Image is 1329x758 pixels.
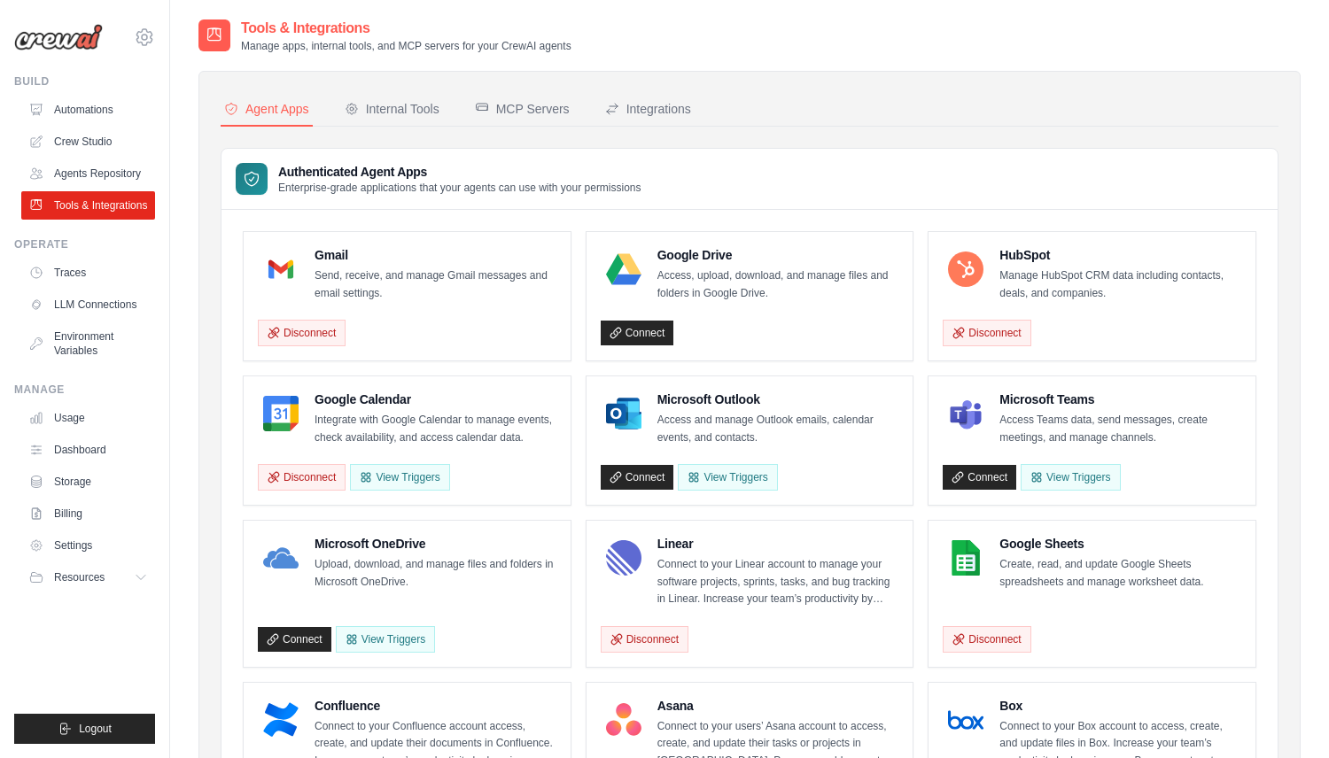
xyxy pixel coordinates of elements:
[471,93,573,127] button: MCP Servers
[475,100,570,118] div: MCP Servers
[21,436,155,464] a: Dashboard
[606,396,641,431] img: Microsoft Outlook Logo
[657,535,899,553] h4: Linear
[14,714,155,744] button: Logout
[943,626,1030,653] button: Disconnect
[657,697,899,715] h4: Asana
[602,93,695,127] button: Integrations
[221,93,313,127] button: Agent Apps
[943,465,1016,490] a: Connect
[21,322,155,365] a: Environment Variables
[999,391,1241,408] h4: Microsoft Teams
[21,499,155,528] a: Billing
[345,100,439,118] div: Internal Tools
[278,181,641,195] p: Enterprise-grade applications that your agents can use with your permissions
[606,540,641,576] img: Linear Logo
[999,246,1241,264] h4: HubSpot
[14,237,155,251] div: Operate
[241,18,571,39] h2: Tools & Integrations
[948,396,983,431] img: Microsoft Teams Logo
[21,290,155,319] a: LLM Connections
[943,320,1030,346] button: Disconnect
[258,627,331,652] a: Connect
[315,391,556,408] h4: Google Calendar
[948,702,983,738] img: Box Logo
[678,464,777,491] : View Triggers
[79,722,112,736] span: Logout
[21,563,155,592] button: Resources
[21,191,155,220] a: Tools & Integrations
[315,246,556,264] h4: Gmail
[258,464,346,491] button: Disconnect
[657,246,899,264] h4: Google Drive
[14,383,155,397] div: Manage
[21,531,155,560] a: Settings
[601,626,688,653] button: Disconnect
[21,96,155,124] a: Automations
[224,100,309,118] div: Agent Apps
[948,540,983,576] img: Google Sheets Logo
[948,251,983,287] img: HubSpot Logo
[315,697,556,715] h4: Confluence
[21,468,155,496] a: Storage
[263,251,299,287] img: Gmail Logo
[606,251,641,287] img: Google Drive Logo
[21,259,155,287] a: Traces
[315,412,556,446] p: Integrate with Google Calendar to manage events, check availability, and access calendar data.
[999,556,1241,591] p: Create, read, and update Google Sheets spreadsheets and manage worksheet data.
[263,702,299,738] img: Confluence Logo
[315,556,556,591] p: Upload, download, and manage files and folders in Microsoft OneDrive.
[278,163,641,181] h3: Authenticated Agent Apps
[350,464,449,491] button: View Triggers
[263,396,299,431] img: Google Calendar Logo
[14,74,155,89] div: Build
[263,540,299,576] img: Microsoft OneDrive Logo
[605,100,691,118] div: Integrations
[606,702,641,738] img: Asana Logo
[999,697,1241,715] h4: Box
[14,24,103,50] img: Logo
[657,556,899,608] p: Connect to your Linear account to manage your software projects, sprints, tasks, and bug tracking...
[601,465,674,490] a: Connect
[657,391,899,408] h4: Microsoft Outlook
[336,626,435,653] : View Triggers
[341,93,443,127] button: Internal Tools
[21,404,155,432] a: Usage
[241,39,571,53] p: Manage apps, internal tools, and MCP servers for your CrewAI agents
[999,267,1241,302] p: Manage HubSpot CRM data including contacts, deals, and companies.
[1021,464,1120,491] : View Triggers
[258,320,346,346] button: Disconnect
[601,321,674,345] a: Connect
[999,535,1241,553] h4: Google Sheets
[999,412,1241,446] p: Access Teams data, send messages, create meetings, and manage channels.
[315,267,556,302] p: Send, receive, and manage Gmail messages and email settings.
[54,570,105,584] span: Resources
[21,159,155,188] a: Agents Repository
[657,267,899,302] p: Access, upload, download, and manage files and folders in Google Drive.
[657,412,899,446] p: Access and manage Outlook emails, calendar events, and contacts.
[21,128,155,156] a: Crew Studio
[315,535,556,553] h4: Microsoft OneDrive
